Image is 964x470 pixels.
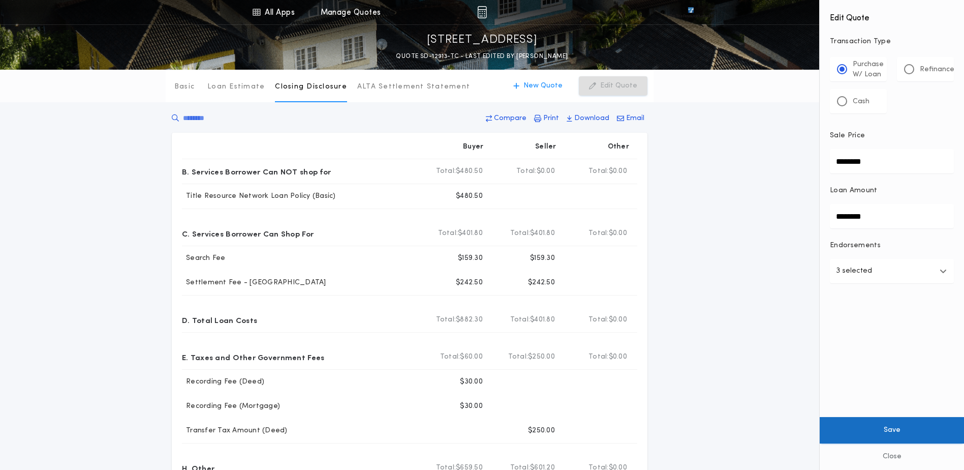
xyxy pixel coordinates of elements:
p: ALTA Settlement Statement [357,82,470,92]
p: $242.50 [528,278,555,288]
p: Seller [535,142,556,152]
p: $480.50 [456,191,483,201]
p: Other [608,142,629,152]
span: $0.00 [537,166,555,177]
p: $159.30 [458,253,483,263]
p: Transfer Tax Amount (Deed) [182,426,288,436]
button: Close [820,444,964,470]
p: Search Fee [182,253,226,263]
img: img [477,6,487,18]
input: Loan Amount [830,204,954,228]
b: Total: [510,315,531,325]
p: Edit Quote [600,81,637,91]
p: $30.00 [460,377,483,387]
p: Recording Fee (Deed) [182,377,264,387]
button: New Quote [503,76,573,96]
p: Email [626,113,644,124]
p: QUOTE SD-12913-TC - LAST EDITED BY [PERSON_NAME] [396,51,568,62]
p: Endorsements [830,241,954,251]
p: [STREET_ADDRESS] [427,32,538,48]
h4: Edit Quote [830,6,954,24]
img: vs-icon [669,7,712,17]
p: $159.30 [530,253,555,263]
button: 3 selected [830,259,954,283]
input: Sale Price [830,149,954,173]
span: $0.00 [609,228,627,239]
b: Total: [588,166,609,177]
p: $30.00 [460,401,483,412]
b: Total: [588,315,609,325]
b: Total: [510,228,531,239]
b: Total: [436,166,456,177]
p: $250.00 [528,426,555,436]
span: $0.00 [609,315,627,325]
p: Purchase W/ Loan [853,60,884,80]
span: $401.80 [530,228,555,239]
p: E. Taxes and Other Government Fees [182,349,324,365]
button: Print [531,109,562,128]
span: $401.80 [458,228,483,239]
span: $0.00 [609,352,627,362]
p: $242.50 [456,278,483,288]
span: $882.30 [456,315,483,325]
button: Email [614,109,647,128]
p: Refinance [920,65,954,75]
p: Settlement Fee - [GEOGRAPHIC_DATA] [182,278,326,288]
b: Total: [588,352,609,362]
button: Save [820,417,964,444]
p: Download [574,113,609,124]
p: Compare [494,113,526,124]
p: Title Resource Network Loan Policy (Basic) [182,191,336,201]
p: D. Total Loan Costs [182,312,257,328]
span: $60.00 [460,352,483,362]
p: Buyer [463,142,483,152]
p: 3 selected [836,265,872,277]
p: C. Services Borrower Can Shop For [182,225,314,242]
b: Total: [588,228,609,239]
p: New Quote [523,81,563,91]
b: Total: [516,166,537,177]
button: Download [564,109,612,128]
p: B. Services Borrower Can NOT shop for [182,163,331,180]
b: Total: [440,352,460,362]
b: Total: [508,352,528,362]
p: Transaction Type [830,37,954,47]
p: Basic [174,82,195,92]
b: Total: [438,228,458,239]
button: Compare [483,109,530,128]
b: Total: [436,315,456,325]
p: Sale Price [830,131,865,141]
span: $250.00 [528,352,555,362]
button: Edit Quote [579,76,647,96]
span: $401.80 [530,315,555,325]
p: Loan Estimate [207,82,265,92]
p: Closing Disclosure [275,82,347,92]
p: Recording Fee (Mortgage) [182,401,280,412]
span: $0.00 [609,166,627,177]
p: Loan Amount [830,186,878,196]
p: Cash [853,97,869,107]
span: $480.50 [456,166,483,177]
p: Print [543,113,559,124]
